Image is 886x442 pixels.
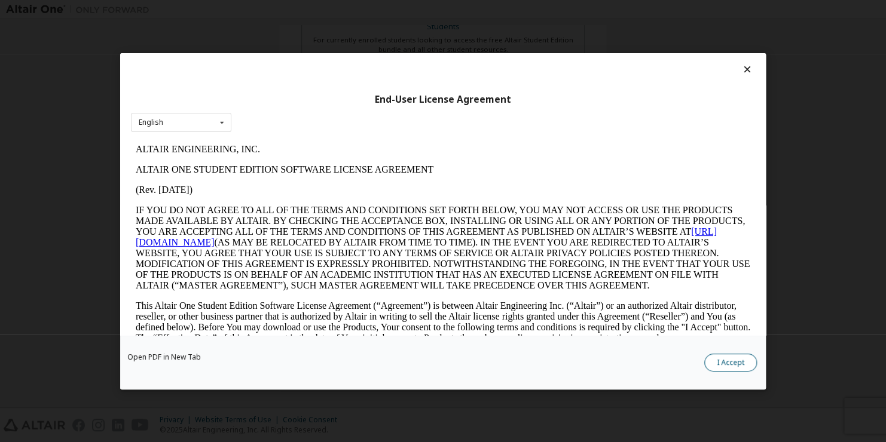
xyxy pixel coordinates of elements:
[5,25,619,36] p: ALTAIR ONE STUDENT EDITION SOFTWARE LICENSE AGREEMENT
[131,93,755,105] div: End-User License Agreement
[704,354,757,372] button: I Accept
[139,119,163,126] div: English
[127,354,201,361] a: Open PDF in New Tab
[5,45,619,56] p: (Rev. [DATE])
[5,161,619,204] p: This Altair One Student Edition Software License Agreement (“Agreement”) is between Altair Engine...
[5,66,619,152] p: IF YOU DO NOT AGREE TO ALL OF THE TERMS AND CONDITIONS SET FORTH BELOW, YOU MAY NOT ACCESS OR USE...
[5,5,619,16] p: ALTAIR ENGINEERING, INC.
[5,87,586,108] a: [URL][DOMAIN_NAME]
